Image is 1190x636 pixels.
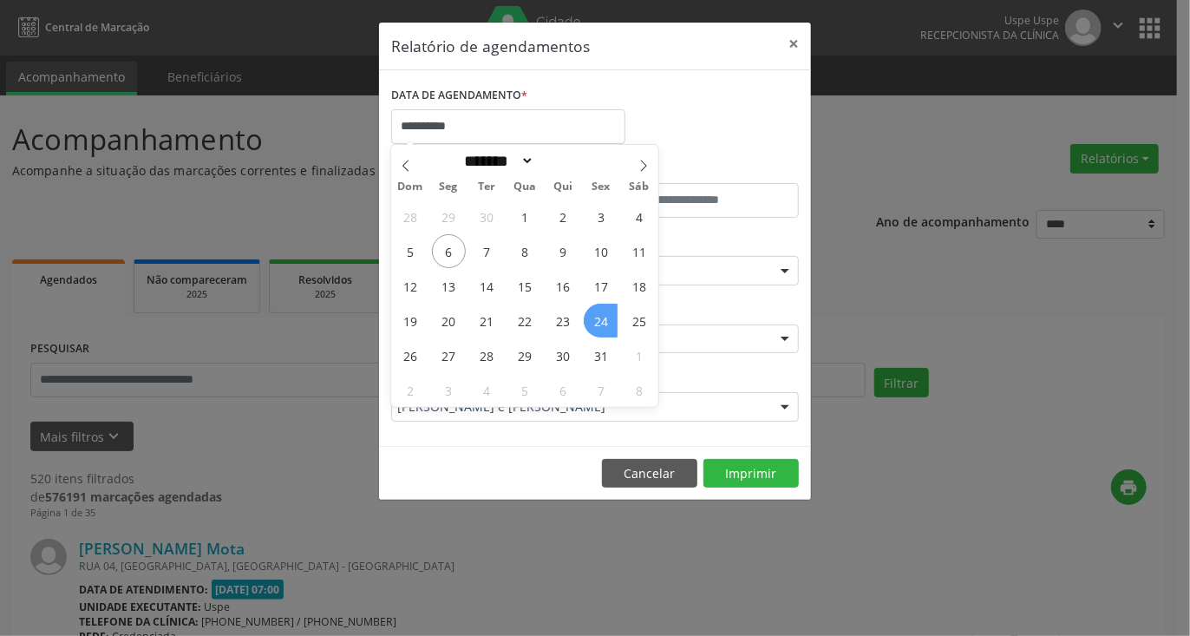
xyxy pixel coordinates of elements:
[470,269,504,303] span: Outubro 14, 2025
[470,234,504,268] span: Outubro 7, 2025
[546,338,579,372] span: Outubro 30, 2025
[622,373,656,407] span: Novembro 8, 2025
[508,234,542,268] span: Outubro 8, 2025
[394,200,428,233] span: Setembro 28, 2025
[622,234,656,268] span: Outubro 11, 2025
[508,338,542,372] span: Outubro 29, 2025
[432,269,466,303] span: Outubro 13, 2025
[432,234,466,268] span: Outubro 6, 2025
[584,304,618,338] span: Outubro 24, 2025
[432,200,466,233] span: Setembro 29, 2025
[508,304,542,338] span: Outubro 22, 2025
[703,459,799,488] button: Imprimir
[394,373,428,407] span: Novembro 2, 2025
[470,373,504,407] span: Novembro 4, 2025
[432,304,466,338] span: Outubro 20, 2025
[546,373,579,407] span: Novembro 6, 2025
[394,338,428,372] span: Outubro 26, 2025
[622,338,656,372] span: Novembro 1, 2025
[432,338,466,372] span: Outubro 27, 2025
[546,234,579,268] span: Outubro 9, 2025
[508,269,542,303] span: Outubro 15, 2025
[458,152,534,170] select: Month
[432,373,466,407] span: Novembro 3, 2025
[582,181,620,193] span: Sex
[391,35,590,57] h5: Relatório de agendamentos
[470,338,504,372] span: Outubro 28, 2025
[602,459,697,488] button: Cancelar
[584,234,618,268] span: Outubro 10, 2025
[546,304,579,338] span: Outubro 23, 2025
[534,152,592,170] input: Year
[391,82,527,109] label: DATA DE AGENDAMENTO
[622,200,656,233] span: Outubro 4, 2025
[620,181,658,193] span: Sáb
[546,269,579,303] span: Outubro 16, 2025
[470,200,504,233] span: Setembro 30, 2025
[584,373,618,407] span: Novembro 7, 2025
[508,200,542,233] span: Outubro 1, 2025
[394,304,428,338] span: Outubro 19, 2025
[506,181,544,193] span: Qua
[622,269,656,303] span: Outubro 18, 2025
[584,200,618,233] span: Outubro 3, 2025
[508,373,542,407] span: Novembro 5, 2025
[394,269,428,303] span: Outubro 12, 2025
[394,234,428,268] span: Outubro 5, 2025
[584,338,618,372] span: Outubro 31, 2025
[546,200,579,233] span: Outubro 2, 2025
[584,269,618,303] span: Outubro 17, 2025
[470,304,504,338] span: Outubro 21, 2025
[599,156,799,183] label: ATÉ
[391,181,429,193] span: Dom
[467,181,506,193] span: Ter
[429,181,467,193] span: Seg
[622,304,656,338] span: Outubro 25, 2025
[776,23,811,65] button: Close
[544,181,582,193] span: Qui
